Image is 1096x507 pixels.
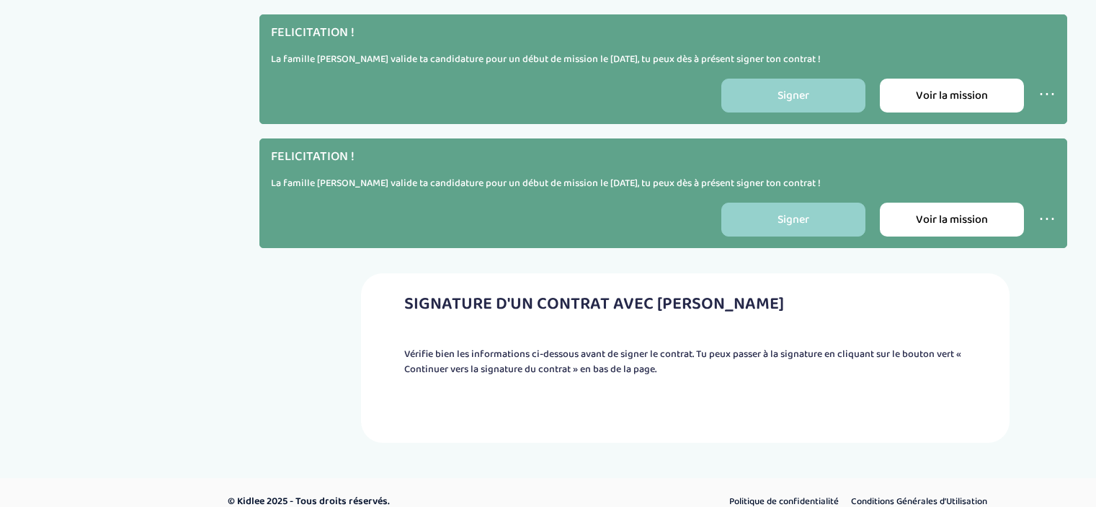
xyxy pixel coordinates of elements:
h3: SIGNATURE D'UN CONTRAT AVEC [PERSON_NAME] [404,295,966,314]
a: Signer [721,79,865,113]
h4: FELICITATION ! [271,150,1056,164]
a: Signer [721,203,865,237]
a: Voir la mission [880,203,1024,237]
span: Voir la mission [916,211,988,229]
a: ⋯ [1038,206,1056,234]
h4: FELICITATION ! [271,26,1056,40]
p: La famille [PERSON_NAME] valide ta candidature pour un début de mission le [DATE], tu peux dès à ... [271,52,1056,67]
p: Vérifie bien les informations ci-dessous avant de signer le contrat. Tu peux passer à la signatur... [404,347,966,377]
a: ⋯ [1038,81,1056,109]
a: Voir la mission [880,79,1024,113]
span: Voir la mission [916,87,988,105]
p: La famille [PERSON_NAME] valide ta candidature pour un début de mission le [DATE], tu peux dès à ... [271,176,1056,191]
